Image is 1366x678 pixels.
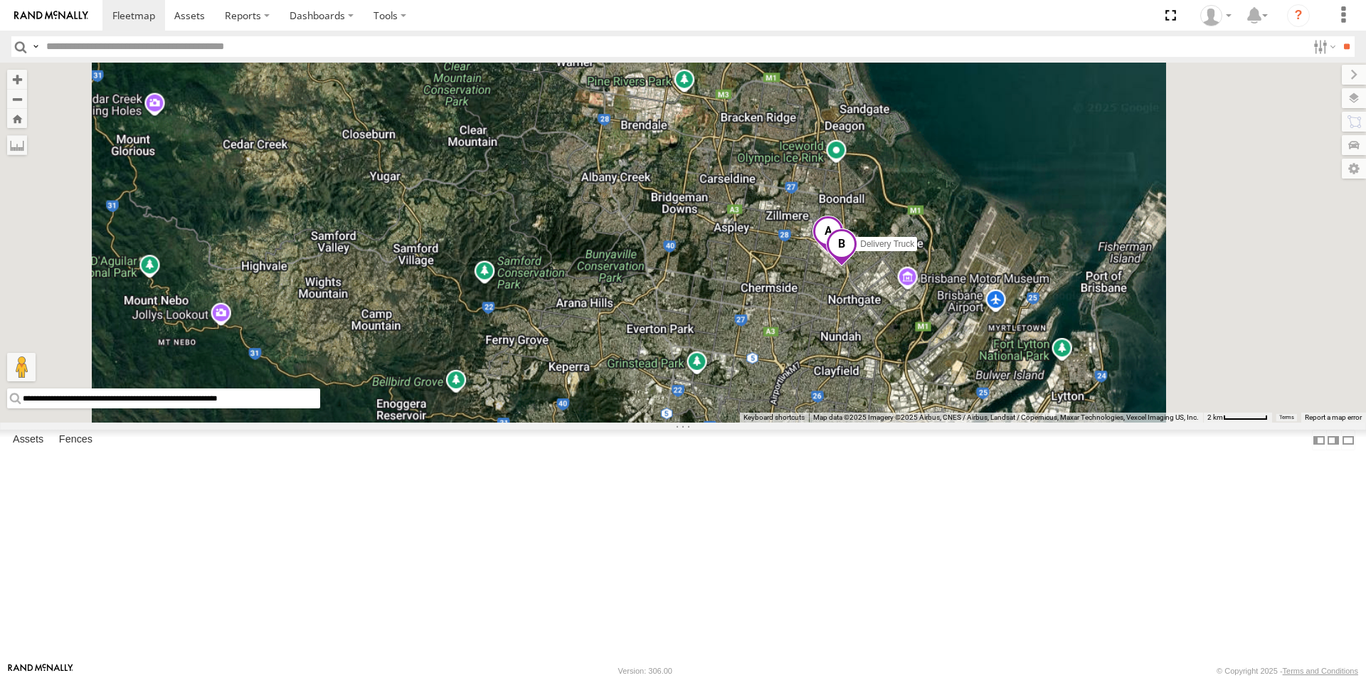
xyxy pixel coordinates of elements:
div: Version: 306.00 [618,667,672,675]
label: Fences [52,430,100,450]
label: Search Query [30,36,41,57]
button: Zoom in [7,70,27,89]
div: Laura Van Bruggen [1195,5,1237,26]
a: Report a map error [1305,413,1362,421]
label: Measure [7,135,27,155]
button: Zoom Home [7,109,27,128]
a: Terms and Conditions [1283,667,1358,675]
label: Map Settings [1342,159,1366,179]
label: Search Filter Options [1308,36,1338,57]
div: © Copyright 2025 - [1217,667,1358,675]
label: Assets [6,430,51,450]
span: Delivery Truck [860,239,914,249]
a: Visit our Website [8,664,73,678]
a: Terms (opens in new tab) [1279,414,1294,420]
label: Hide Summary Table [1341,430,1355,450]
button: Drag Pegman onto the map to open Street View [7,353,36,381]
button: Keyboard shortcuts [743,413,805,423]
label: Dock Summary Table to the Left [1312,430,1326,450]
img: rand-logo.svg [14,11,88,21]
button: Map scale: 2 km per 59 pixels [1203,413,1272,423]
label: Dock Summary Table to the Right [1326,430,1340,450]
span: 2 km [1207,413,1223,421]
span: Map data ©2025 Imagery ©2025 Airbus, CNES / Airbus, Landsat / Copernicus, Maxar Technologies, Vex... [813,413,1199,421]
i: ? [1287,4,1310,27]
button: Zoom out [7,89,27,109]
